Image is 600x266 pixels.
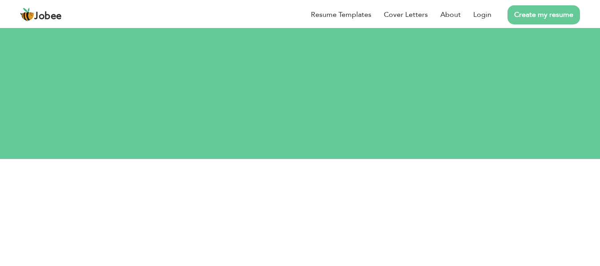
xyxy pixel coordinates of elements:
a: Create my resume [507,5,580,24]
a: Jobee [20,8,62,22]
a: Cover Letters [384,9,428,20]
a: Login [473,9,491,20]
a: About [440,9,461,20]
span: Jobee [34,12,62,21]
a: Resume Templates [311,9,371,20]
img: jobee.io [20,8,34,22]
